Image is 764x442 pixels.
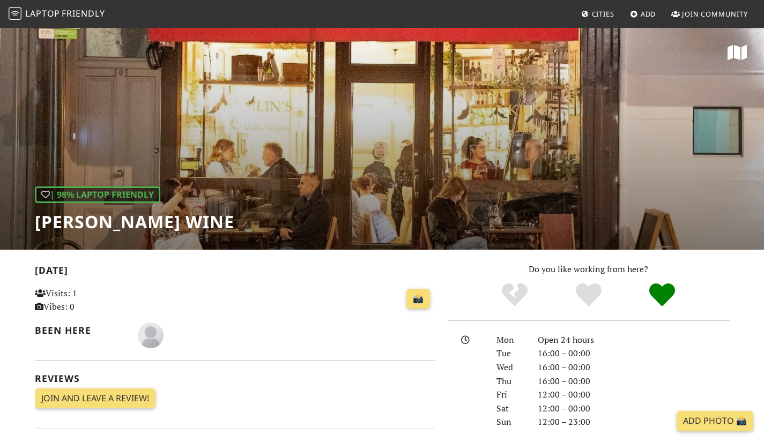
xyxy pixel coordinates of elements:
[682,9,748,19] span: Join Community
[552,282,626,309] div: Yes
[9,5,105,24] a: LaptopFriendly LaptopFriendly
[626,4,661,24] a: Add
[490,361,531,374] div: Wed
[478,282,552,309] div: No
[406,289,430,309] a: 📸
[35,287,160,314] p: Visits: 1 Vibes: 0
[490,415,531,429] div: Sun
[35,373,435,384] h2: Reviews
[641,9,656,19] span: Add
[592,9,614,19] span: Cities
[35,388,155,409] a: Join and leave a review!
[490,347,531,361] div: Tue
[448,263,730,276] p: Do you like working from here?
[531,361,736,374] div: 16:00 – 00:00
[490,388,531,402] div: Fri
[35,186,160,204] div: | 98% Laptop Friendly
[490,374,531,388] div: Thu
[531,347,736,361] div: 16:00 – 00:00
[490,402,531,416] div: Sat
[35,325,125,336] h2: Been here
[9,7,21,20] img: LaptopFriendly
[35,212,234,232] h1: [PERSON_NAME] Wine
[531,374,736,388] div: 16:00 – 00:00
[625,282,699,309] div: Definitely!
[577,4,619,24] a: Cities
[677,411,753,431] a: Add Photo 📸
[490,333,531,347] div: Mon
[35,265,435,280] h2: [DATE]
[138,323,164,348] img: blank-535327c66bd565773addf3077783bbfce4b00ec00e9fd257753287c682c7fa38.png
[531,333,736,347] div: Open 24 hours
[25,8,60,19] span: Laptop
[531,402,736,416] div: 12:00 – 00:00
[531,388,736,402] div: 12:00 – 00:00
[138,328,164,340] span: Ben S
[667,4,752,24] a: Join Community
[62,8,105,19] span: Friendly
[531,415,736,429] div: 12:00 – 23:00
